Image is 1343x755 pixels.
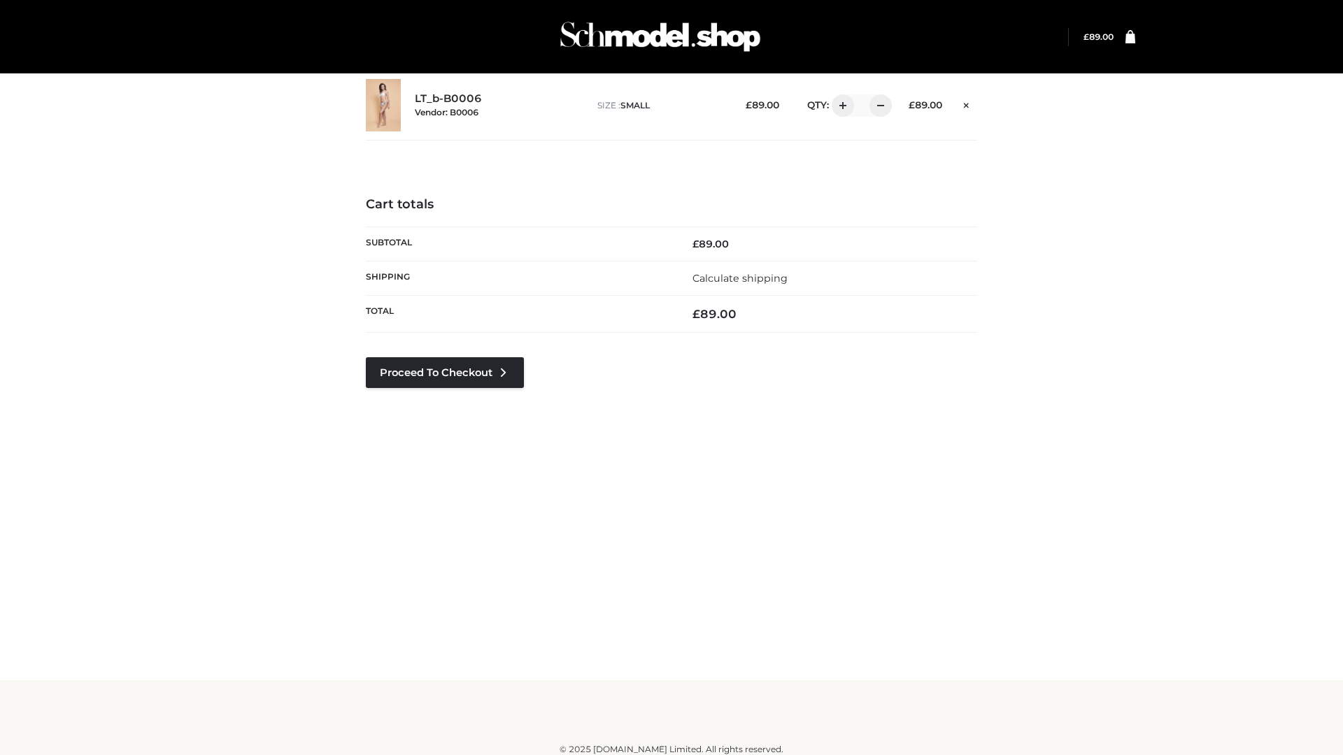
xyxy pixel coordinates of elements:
bdi: 89.00 [909,99,942,110]
img: Schmodel Admin 964 [555,9,765,64]
a: Calculate shipping [692,272,788,285]
a: Proceed to Checkout [366,357,524,388]
span: £ [692,307,700,321]
span: £ [1083,31,1089,42]
a: Remove this item [956,94,977,113]
bdi: 89.00 [692,307,737,321]
a: £89.00 [1083,31,1114,42]
bdi: 89.00 [1083,31,1114,42]
th: Shipping [366,261,671,295]
span: SMALL [620,100,650,110]
span: £ [909,99,915,110]
small: Vendor: B0006 [415,107,478,117]
bdi: 89.00 [692,238,729,250]
span: £ [692,238,699,250]
th: Total [366,296,671,333]
h4: Cart totals [366,197,977,213]
span: £ [746,99,752,110]
bdi: 89.00 [746,99,779,110]
a: LT_b-B0006 [415,92,482,106]
div: QTY: [793,94,887,117]
p: size : [597,99,724,112]
th: Subtotal [366,226,671,261]
img: LT_b-B0006 - SMALL [366,79,401,131]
